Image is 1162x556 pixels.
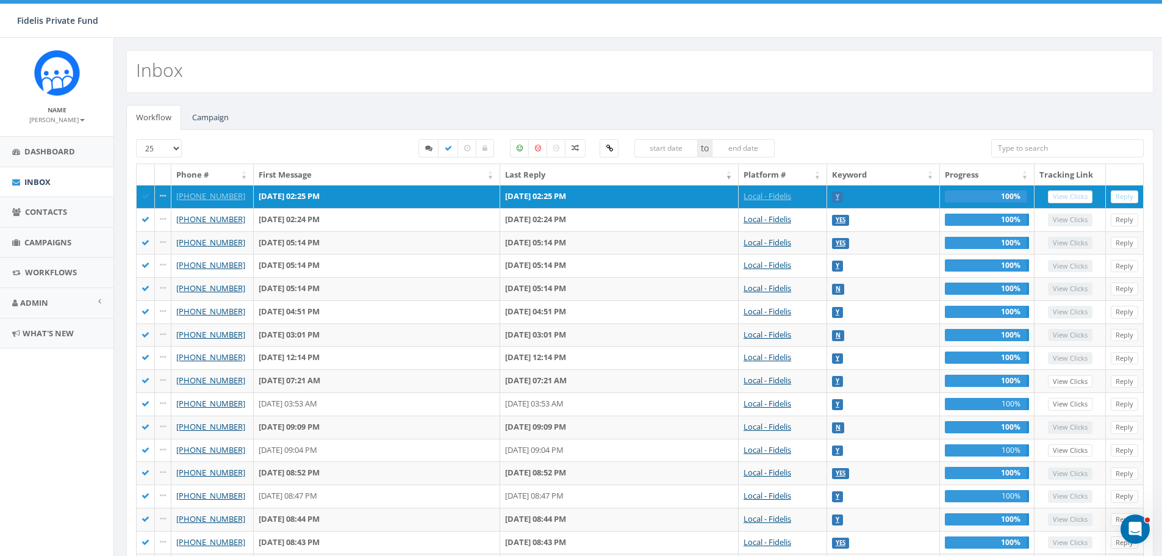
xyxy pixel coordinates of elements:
td: [DATE] 05:14 PM [254,231,500,255]
a: [PHONE_NUMBER] [176,513,245,524]
td: [DATE] 05:14 PM [254,277,500,300]
div: 100% [945,306,1029,318]
td: [DATE] 09:09 PM [500,416,739,439]
a: Local - Fidelis [744,398,791,409]
a: Local - Fidelis [744,352,791,363]
th: Phone #: activate to sort column ascending [171,164,254,186]
span: Admin [20,297,48,308]
div: 100% [945,352,1029,364]
a: View Clicks [1048,375,1092,388]
a: Reply [1111,352,1138,365]
div: 100% [945,421,1029,433]
a: [PHONE_NUMBER] [176,306,245,317]
td: [DATE] 12:14 PM [500,346,739,369]
div: 100% [945,214,1029,226]
a: [PHONE_NUMBER] [176,444,245,455]
a: Local - Fidelis [744,237,791,248]
span: Workflows [25,267,77,278]
a: Reply [1111,490,1138,503]
a: Local - Fidelis [744,421,791,432]
a: Reply [1111,513,1138,526]
a: Reply [1111,237,1138,250]
span: Inbox [24,176,51,187]
a: Local - Fidelis [744,259,791,270]
span: What's New [23,328,74,339]
a: YES [836,239,845,247]
td: [DATE] 07:21 AM [254,369,500,392]
td: [DATE] 09:09 PM [254,416,500,439]
label: Negative [528,139,548,157]
a: Y [836,400,839,408]
a: [PERSON_NAME] [29,114,85,125]
span: Dashboard [24,146,75,157]
a: [PHONE_NUMBER] [176,490,245,501]
th: Progress: activate to sort column ascending [940,164,1035,186]
a: [PHONE_NUMBER] [176,329,245,340]
a: Local - Fidelis [744,329,791,340]
small: Name [48,106,66,114]
label: Started [418,139,439,157]
div: 100% [945,259,1029,272]
iframe: Intercom live chat [1121,514,1150,544]
td: [DATE] 08:43 PM [254,531,500,554]
a: View Clicks [1048,398,1092,411]
a: Reply [1111,536,1138,549]
th: First Message: activate to sort column ascending [254,164,500,186]
h2: Inbox [136,60,183,80]
a: [PHONE_NUMBER] [176,536,245,547]
td: [DATE] 03:53 AM [254,392,500,416]
label: Mixed [565,139,586,157]
a: Local - Fidelis [744,536,791,547]
input: end date [712,139,775,157]
label: Closed [476,139,494,157]
td: [DATE] 08:52 PM [254,461,500,485]
a: Local - Fidelis [744,444,791,455]
th: Keyword: activate to sort column ascending [827,164,940,186]
a: Local - Fidelis [744,306,791,317]
label: Positive [510,139,529,157]
a: Y [836,447,839,455]
a: Reply [1111,306,1138,319]
a: Y [836,493,839,500]
td: [DATE] 08:52 PM [500,461,739,485]
a: YES [836,216,845,224]
th: Tracking Link [1035,164,1106,186]
label: Neutral [547,139,566,157]
td: [DATE] 04:51 PM [500,300,739,323]
a: Y [836,354,839,362]
div: 100% [945,398,1029,410]
td: [DATE] 05:14 PM [500,254,739,277]
a: [PHONE_NUMBER] [176,421,245,432]
a: Y [836,516,839,524]
a: Reply [1111,190,1138,203]
a: [PHONE_NUMBER] [176,214,245,225]
span: Fidelis Private Fund [17,15,98,26]
a: Local - Fidelis [744,375,791,386]
a: Y [836,377,839,385]
label: Completed [438,139,459,157]
a: YES [836,469,845,477]
a: Campaign [182,105,238,130]
td: [DATE] 05:14 PM [500,231,739,255]
a: YES [836,539,845,547]
a: [PHONE_NUMBER] [176,352,245,363]
a: Reply [1111,421,1138,434]
a: [PHONE_NUMBER] [176,190,245,201]
td: [DATE] 03:01 PM [254,323,500,347]
td: [DATE] 05:14 PM [254,254,500,277]
small: [PERSON_NAME] [29,115,85,124]
a: Reply [1111,375,1138,388]
td: [DATE] 02:25 PM [254,185,500,208]
a: Local - Fidelis [744,467,791,478]
a: Y [836,308,839,316]
a: Workflow [126,105,181,130]
a: View Clicks [1048,444,1092,457]
a: [PHONE_NUMBER] [176,375,245,386]
div: 100% [945,283,1029,295]
a: [PHONE_NUMBER] [176,467,245,478]
a: [PHONE_NUMBER] [176,283,245,294]
a: Y [836,262,839,270]
td: [DATE] 12:14 PM [254,346,500,369]
div: 100% [945,513,1029,525]
div: 100% [945,375,1029,387]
